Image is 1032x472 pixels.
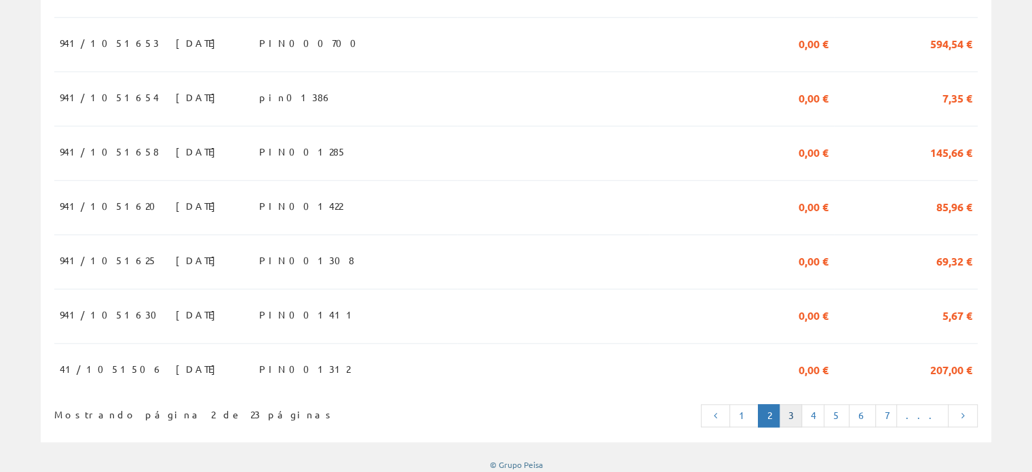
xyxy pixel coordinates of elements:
a: 1 [729,404,759,427]
font: 0,00 € [799,363,828,377]
font: 941/1051658 [60,145,159,158]
font: 3 [788,409,793,421]
font: PIN001411 [259,308,358,321]
font: 941/1051620 [60,200,164,212]
font: PIN000700 [259,37,364,49]
a: 4 [801,404,824,427]
a: 7 [875,404,897,427]
a: Página siguiente [948,404,978,427]
font: [DATE] [176,91,223,103]
font: 4 [810,409,816,421]
font: ... [905,409,940,421]
font: 85,96 € [936,200,972,214]
font: 7,35 € [942,91,972,105]
font: 941/1051654 [60,91,159,103]
a: Página actual [758,404,780,427]
font: PIN001312 [259,363,350,375]
a: Página anterior [701,404,731,427]
font: pin01386 [259,91,332,103]
font: Mostrando página 2 de 23 páginas [54,408,335,420]
font: © Grupo Peisa [490,459,543,470]
font: 207,00 € [930,363,972,377]
font: [DATE] [176,363,223,375]
font: 0,00 € [799,37,828,51]
font: PIN001285 [259,145,347,158]
font: 41/1051506 [60,363,164,375]
font: 145,66 € [930,145,972,160]
a: 6 [849,404,876,427]
font: [DATE] [176,254,223,266]
font: PIN001422 [259,200,343,212]
font: 5 [833,409,841,421]
font: 941/1051630 [60,308,165,321]
a: ... [896,404,949,427]
font: [DATE] [176,308,223,321]
font: PIN001308 [259,254,354,266]
a: 5 [824,404,849,427]
font: [DATE] [176,37,223,49]
font: [DATE] [176,200,223,212]
font: 0,00 € [799,308,828,323]
font: 6 [858,409,867,421]
font: [DATE] [176,145,223,158]
font: 941/1051653 [60,37,159,49]
font: 0,00 € [799,200,828,214]
font: 5,67 € [942,308,972,323]
a: 3 [779,404,802,427]
font: 7 [884,409,888,421]
font: 941/1051625 [60,254,157,266]
font: 1 [738,409,750,421]
font: 69,32 € [936,254,972,268]
font: 594,54 € [930,37,972,51]
font: 0,00 € [799,145,828,160]
font: 0,00 € [799,91,828,105]
font: 0,00 € [799,254,828,268]
font: 2 [767,409,771,421]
